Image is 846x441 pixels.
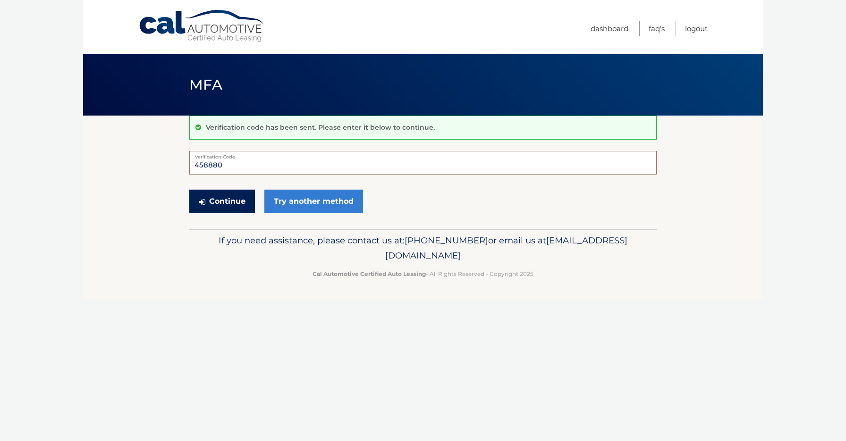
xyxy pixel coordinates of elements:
a: Dashboard [591,21,628,36]
strong: Cal Automotive Certified Auto Leasing [313,270,426,277]
span: MFA [189,76,222,93]
span: [PHONE_NUMBER] [405,235,488,246]
a: FAQ's [649,21,665,36]
button: Continue [189,190,255,213]
p: - All Rights Reserved - Copyright 2025 [195,269,651,279]
a: Cal Automotive [138,9,266,43]
a: Try another method [264,190,363,213]
p: Verification code has been sent. Please enter it below to continue. [206,123,435,132]
input: Verification Code [189,151,657,175]
span: [EMAIL_ADDRESS][DOMAIN_NAME] [385,235,627,261]
a: Logout [685,21,708,36]
label: Verification Code [189,151,657,158]
p: If you need assistance, please contact us at: or email us at [195,233,651,263]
